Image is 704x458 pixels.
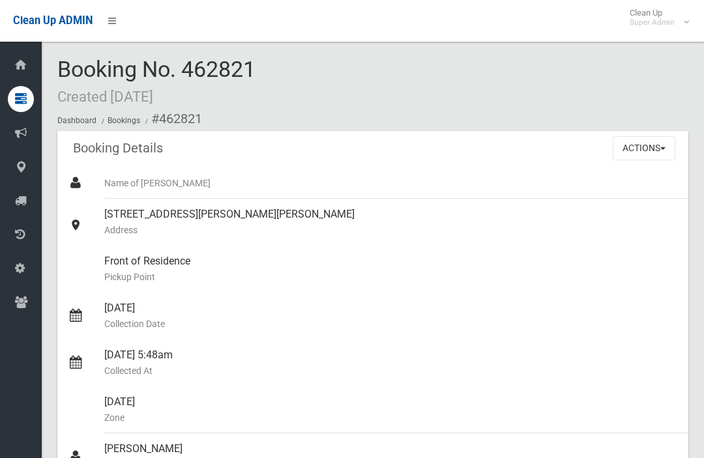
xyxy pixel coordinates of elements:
div: [DATE] [104,293,678,339]
span: Booking No. 462821 [57,56,256,107]
button: Actions [613,136,675,160]
span: Clean Up [623,8,688,27]
a: Bookings [108,116,140,125]
small: Pickup Point [104,269,678,285]
div: Front of Residence [104,246,678,293]
div: [STREET_ADDRESS][PERSON_NAME][PERSON_NAME] [104,199,678,246]
small: Zone [104,410,678,425]
div: [DATE] [104,386,678,433]
div: [DATE] 5:48am [104,339,678,386]
li: #462821 [142,107,202,131]
a: Dashboard [57,116,96,125]
small: Collection Date [104,316,678,332]
small: Collected At [104,363,678,379]
small: Created [DATE] [57,88,153,105]
span: Clean Up ADMIN [13,14,93,27]
small: Address [104,222,678,238]
small: Name of [PERSON_NAME] [104,175,678,191]
small: Super Admin [630,18,675,27]
header: Booking Details [57,136,179,161]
